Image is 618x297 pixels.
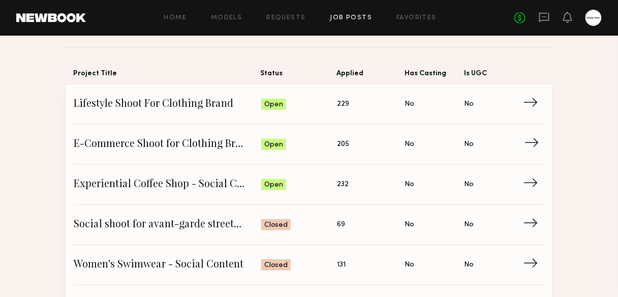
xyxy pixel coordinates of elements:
span: Open [264,100,283,110]
span: 232 [337,179,349,190]
span: Project Title [73,68,260,84]
span: Open [264,140,283,150]
span: Applied [337,68,405,84]
span: Status [260,68,337,84]
a: Lifestyle Shoot For Clothing BrandOpen229NoNo→ [74,84,544,125]
span: No [405,139,414,150]
span: No [405,219,414,230]
a: Models [211,15,242,21]
a: Experiential Coffee Shop - Social CampaignOpen232NoNo→ [74,165,544,205]
span: No [405,179,414,190]
span: Has Casting [405,68,464,84]
span: → [523,177,544,192]
span: 229 [337,99,350,110]
span: E-Commerce Shoot for Clothing Brand [74,137,261,152]
span: → [523,97,544,112]
span: → [523,257,544,273]
a: Home [164,15,187,21]
span: No [464,219,473,230]
span: No [405,259,414,271]
span: Lifestyle Shoot For Clothing Brand [74,97,261,112]
span: Is UGC [464,68,523,84]
span: No [405,99,414,110]
a: Requests [267,15,306,21]
span: → [523,217,544,232]
span: No [464,99,473,110]
a: Women's Swimwear - Social ContentClosed131NoNo→ [74,245,544,285]
span: No [464,179,473,190]
span: Open [264,180,283,190]
span: Experiential Coffee Shop - Social Campaign [74,177,261,192]
span: Women's Swimwear - Social Content [74,257,261,273]
span: No [464,139,473,150]
span: Closed [264,220,288,230]
a: E-Commerce Shoot for Clothing BrandOpen205NoNo→ [74,125,544,165]
span: No [464,259,473,271]
span: 131 [337,259,346,271]
span: Social shoot for avant-garde streetwear brand [74,217,261,232]
span: → [524,137,545,152]
span: Closed [264,260,288,271]
span: 205 [337,139,350,150]
span: 69 [337,219,346,230]
a: Job Posts [330,15,373,21]
a: Favorites [396,15,437,21]
a: Social shoot for avant-garde streetwear brandClosed69NoNo→ [74,205,544,245]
